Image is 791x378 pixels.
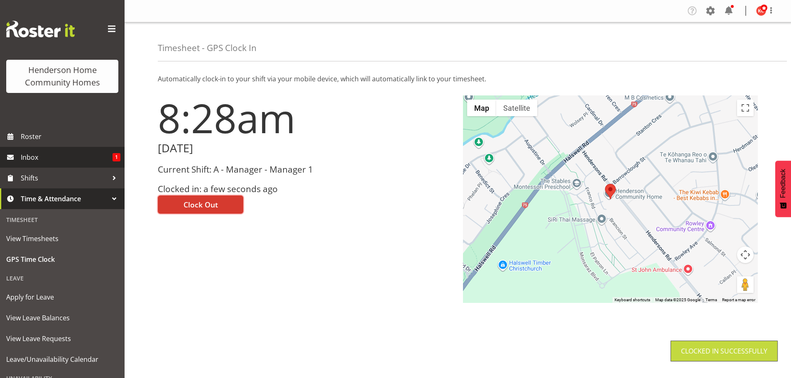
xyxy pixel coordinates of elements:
span: Apply for Leave [6,291,118,303]
span: Clock Out [184,199,218,210]
span: Feedback [779,169,787,198]
a: Leave/Unavailability Calendar [2,349,122,370]
button: Map camera controls [737,246,754,263]
span: 1 [113,153,120,161]
button: Feedback - Show survey [775,161,791,217]
button: Show street map [467,100,496,116]
a: Terms [705,298,717,302]
a: Report a map error [722,298,755,302]
button: Clock Out [158,195,243,214]
div: Henderson Home Community Homes [15,64,110,89]
h1: 8:28am [158,95,453,140]
span: Roster [21,130,120,143]
a: GPS Time Clock [2,249,122,270]
span: Leave/Unavailability Calendar [6,353,118,366]
h3: Current Shift: A - Manager - Manager 1 [158,165,453,174]
h3: Clocked in: a few seconds ago [158,184,453,194]
button: Drag Pegman onto the map to open Street View [737,276,754,293]
p: Automatically clock-in to your shift via your mobile device, which will automatically link to you... [158,74,758,84]
a: View Leave Requests [2,328,122,349]
div: Clocked in Successfully [681,346,767,356]
button: Toggle fullscreen view [737,100,754,116]
img: Rosterit website logo [6,21,75,37]
img: Google [465,292,492,303]
div: Timesheet [2,211,122,228]
span: GPS Time Clock [6,253,118,266]
h2: [DATE] [158,142,453,155]
span: Map data ©2025 Google [655,298,700,302]
span: View Leave Requests [6,332,118,345]
a: Open this area in Google Maps (opens a new window) [465,292,492,303]
span: View Leave Balances [6,312,118,324]
span: Time & Attendance [21,193,108,205]
a: Apply for Leave [2,287,122,307]
span: Inbox [21,151,113,163]
span: View Timesheets [6,232,118,245]
h4: Timesheet - GPS Clock In [158,43,257,53]
button: Show satellite imagery [496,100,537,116]
button: Keyboard shortcuts [615,297,650,303]
a: View Timesheets [2,228,122,249]
div: Leave [2,270,122,287]
span: Shifts [21,172,108,184]
img: kirsty-crossley8517.jpg [756,6,766,16]
a: View Leave Balances [2,307,122,328]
